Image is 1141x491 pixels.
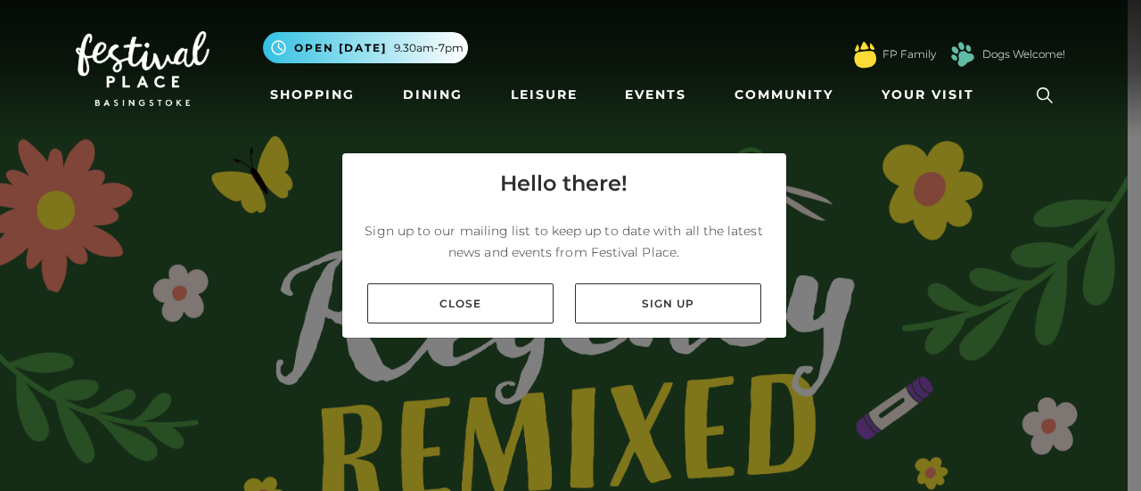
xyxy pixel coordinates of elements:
span: Open [DATE] [294,40,387,56]
h4: Hello there! [500,168,628,200]
button: Open [DATE] 9.30am-7pm [263,32,468,63]
a: Community [727,78,841,111]
span: 9.30am-7pm [394,40,464,56]
a: Your Visit [874,78,990,111]
a: Dining [396,78,470,111]
a: Sign up [575,283,761,323]
a: Close [367,283,554,323]
img: Festival Place Logo [76,31,209,106]
a: Shopping [263,78,362,111]
a: FP Family [882,46,936,62]
a: Leisure [504,78,585,111]
p: Sign up to our mailing list to keep up to date with all the latest news and events from Festival ... [357,220,772,263]
a: Events [618,78,694,111]
span: Your Visit [882,86,974,104]
a: Dogs Welcome! [982,46,1065,62]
